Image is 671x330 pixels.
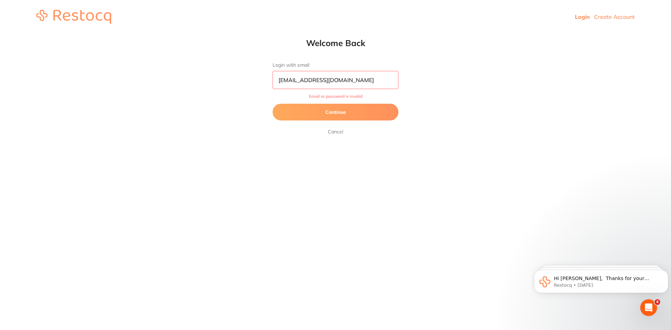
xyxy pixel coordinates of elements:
a: Create Account [594,13,635,20]
label: Login with email [273,62,398,68]
iframe: Intercom notifications message [531,255,671,311]
a: Cancel [326,127,345,136]
iframe: Intercom live chat [640,299,657,316]
a: Login [575,13,590,20]
img: restocq_logo.svg [36,10,111,24]
button: Continue [273,104,398,120]
span: 4 [655,299,660,305]
h1: Welcome Back [259,38,412,48]
span: Email or password is invalid [273,94,398,99]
